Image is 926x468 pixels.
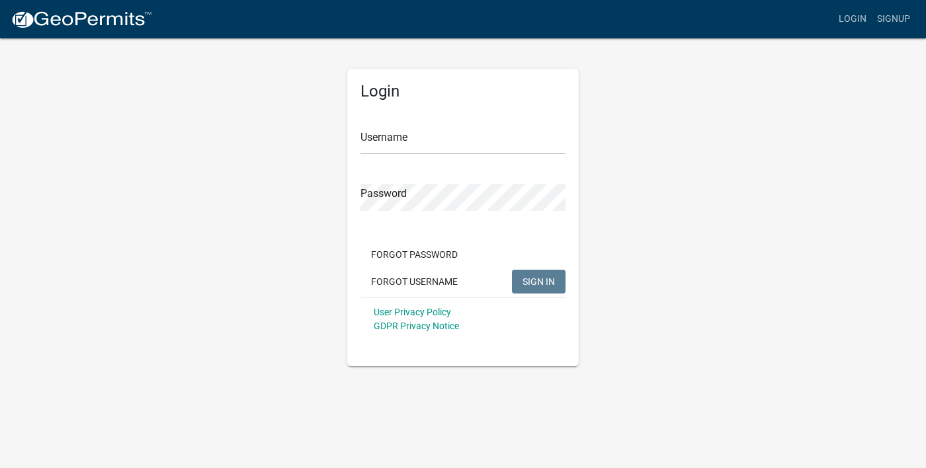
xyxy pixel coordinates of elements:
[512,270,566,293] button: SIGN IN
[872,7,915,32] a: Signup
[833,7,872,32] a: Login
[360,270,468,293] button: Forgot Username
[374,307,451,317] a: User Privacy Policy
[523,276,555,286] span: SIGN IN
[374,321,459,331] a: GDPR Privacy Notice
[360,82,566,101] h5: Login
[360,243,468,266] button: Forgot Password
